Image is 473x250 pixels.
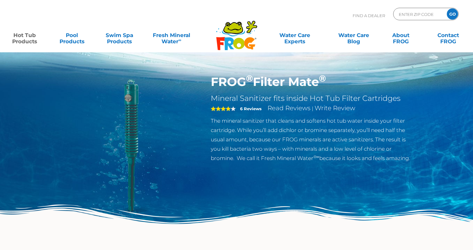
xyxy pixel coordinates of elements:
p: Find A Dealer [353,8,385,23]
sup: ® [319,73,326,84]
a: Write Review [315,104,355,112]
a: Fresh MineralWater∞ [148,29,195,41]
p: The mineral sanitizer that cleans and softens hot tub water inside your filter cartridge. While y... [211,116,414,163]
img: Frog Products Logo [213,12,261,50]
a: Read Reviews [268,104,311,112]
a: Swim SpaProducts [101,29,138,41]
img: hot-tub-product-filter-frog.png [59,75,202,217]
a: Water CareExperts [265,29,325,41]
span: | [312,106,313,111]
h2: Mineral Sanitizer fits inside Hot Tub Filter Cartridges [211,94,414,103]
a: PoolProducts [54,29,90,41]
a: Hot TubProducts [6,29,43,41]
a: Water CareBlog [335,29,372,41]
sup: ® [246,73,253,84]
a: ContactFROG [430,29,467,41]
a: AboutFROG [383,29,419,41]
sup: ®∞ [313,154,319,159]
span: 4 [211,106,231,111]
strong: 6 Reviews [240,106,262,111]
h1: FROG Filter Mate [211,75,414,89]
sup: ∞ [178,38,181,42]
input: GO [447,8,458,20]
